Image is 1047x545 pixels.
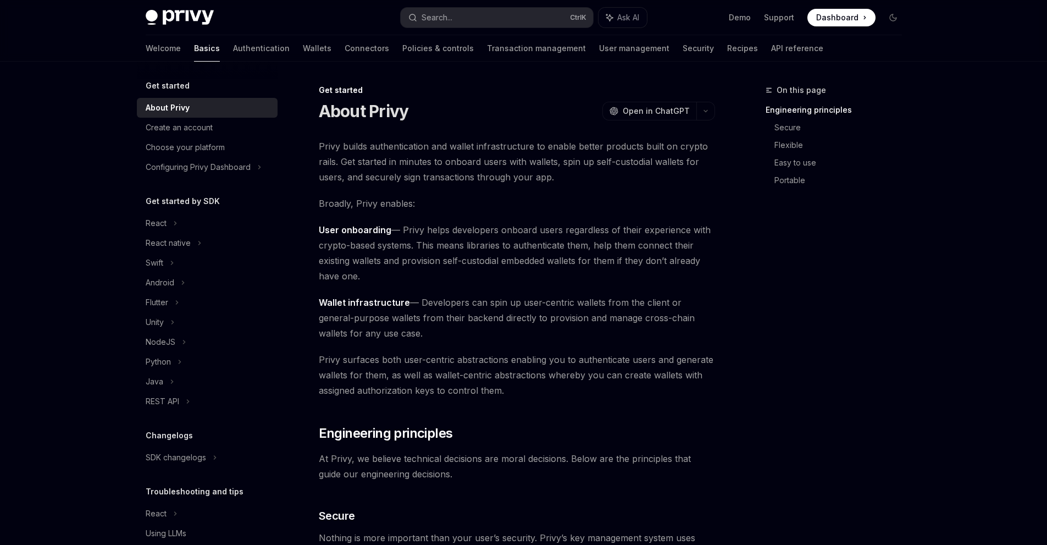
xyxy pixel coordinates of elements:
[766,101,911,119] a: Engineering principles
[884,9,902,26] button: Toggle dark mode
[422,11,452,24] div: Search...
[345,35,389,62] a: Connectors
[774,136,911,154] a: Flexible
[774,119,911,136] a: Secure
[319,295,715,341] span: — Developers can spin up user-centric wallets from the client or general-purpose wallets from the...
[146,276,174,289] div: Android
[319,425,453,442] span: Engineering principles
[146,10,214,25] img: dark logo
[146,451,206,464] div: SDK changelogs
[807,9,876,26] a: Dashboard
[319,101,409,121] h1: About Privy
[146,217,167,230] div: React
[319,196,715,211] span: Broadly, Privy enables:
[146,101,190,114] div: About Privy
[599,8,647,27] button: Ask AI
[727,35,758,62] a: Recipes
[599,35,669,62] a: User management
[146,335,175,349] div: NodeJS
[764,12,794,23] a: Support
[146,375,163,388] div: Java
[146,236,191,250] div: React native
[233,35,290,62] a: Authentication
[816,12,858,23] span: Dashboard
[194,35,220,62] a: Basics
[319,352,715,398] span: Privy surfaces both user-centric abstractions enabling you to authenticate users and generate wal...
[146,355,171,368] div: Python
[146,395,179,408] div: REST API
[146,256,163,269] div: Swift
[146,141,225,154] div: Choose your platform
[137,98,278,118] a: About Privy
[146,429,193,442] h5: Changelogs
[319,222,715,284] span: — Privy helps developers onboard users regardless of their experience with crypto-based systems. ...
[777,84,826,97] span: On this page
[774,154,911,172] a: Easy to use
[319,85,715,96] div: Get started
[623,106,690,117] span: Open in ChatGPT
[319,451,715,482] span: At Privy, we believe technical decisions are moral decisions. Below are the principles that guide...
[146,507,167,520] div: React
[146,195,220,208] h5: Get started by SDK
[319,139,715,185] span: Privy builds authentication and wallet infrastructure to enable better products built on crypto r...
[146,485,243,498] h5: Troubleshooting and tips
[146,296,168,309] div: Flutter
[319,508,355,524] span: Secure
[602,102,696,120] button: Open in ChatGPT
[570,13,586,22] span: Ctrl K
[146,121,213,134] div: Create an account
[774,172,911,189] a: Portable
[683,35,714,62] a: Security
[401,8,593,27] button: Search...CtrlK
[146,161,251,174] div: Configuring Privy Dashboard
[137,524,278,543] a: Using LLMs
[303,35,331,62] a: Wallets
[487,35,586,62] a: Transaction management
[146,527,186,540] div: Using LLMs
[729,12,751,23] a: Demo
[146,79,190,92] h5: Get started
[771,35,823,62] a: API reference
[146,35,181,62] a: Welcome
[319,224,391,235] strong: User onboarding
[617,12,639,23] span: Ask AI
[402,35,474,62] a: Policies & controls
[137,118,278,137] a: Create an account
[146,316,164,329] div: Unity
[137,137,278,157] a: Choose your platform
[319,297,410,308] strong: Wallet infrastructure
